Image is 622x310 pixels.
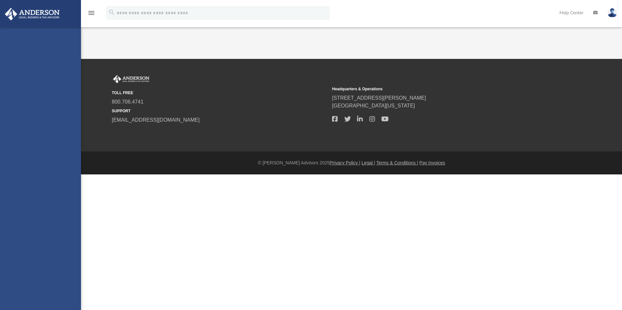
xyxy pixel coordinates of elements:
i: search [108,9,115,16]
a: [STREET_ADDRESS][PERSON_NAME] [332,95,426,101]
a: Pay Invoices [419,160,445,165]
a: Privacy Policy | [330,160,361,165]
img: Anderson Advisors Platinum Portal [112,75,151,83]
a: 800.706.4741 [112,99,144,105]
a: Terms & Conditions | [376,160,418,165]
a: Legal | [362,160,375,165]
small: TOLL FREE [112,90,328,96]
a: [EMAIL_ADDRESS][DOMAIN_NAME] [112,117,200,123]
img: User Pic [607,8,617,17]
i: menu [87,9,95,17]
small: SUPPORT [112,108,328,114]
img: Anderson Advisors Platinum Portal [3,8,62,20]
div: © [PERSON_NAME] Advisors 2025 [81,160,622,166]
small: Headquarters & Operations [332,86,548,92]
a: menu [87,12,95,17]
a: [GEOGRAPHIC_DATA][US_STATE] [332,103,415,108]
